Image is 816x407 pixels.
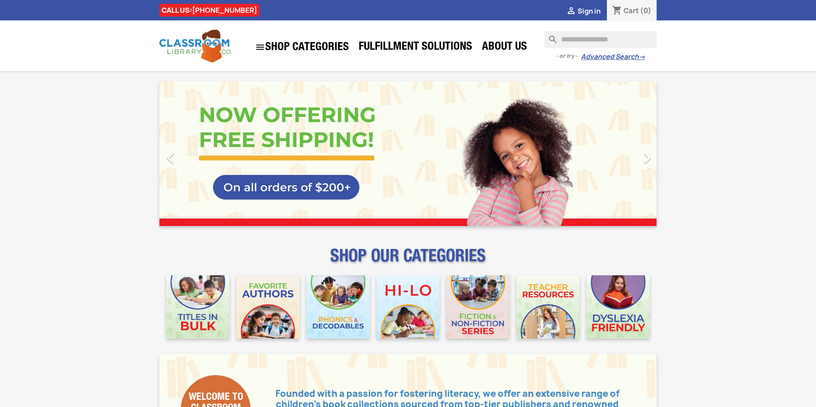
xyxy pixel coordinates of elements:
ul: Carousel container [159,82,657,226]
a: SHOP CATEGORIES [251,38,353,57]
img: CLC_Bulk_Mobile.jpg [166,275,229,339]
input: Search [544,31,657,48]
i:  [160,147,181,169]
i: search [544,31,555,41]
span: Sign in [578,6,601,16]
div: CALL US: [159,4,259,17]
img: CLC_Fiction_Nonfiction_Mobile.jpg [446,275,510,339]
i: shopping_cart [612,6,622,16]
img: CLC_Dyslexia_Mobile.jpg [586,275,650,339]
span: → [639,53,645,61]
img: CLC_Teacher_Resources_Mobile.jpg [516,275,580,339]
a: Next [582,82,657,226]
a: Previous [159,82,234,226]
a:  Sign in [566,6,601,16]
a: About Us [478,39,531,56]
a: [PHONE_NUMBER] [192,6,257,15]
img: Classroom Library Company [159,30,232,62]
i:  [566,6,576,17]
i:  [637,147,658,169]
a: Fulfillment Solutions [354,39,476,56]
a: Advanced Search→ [581,53,645,61]
img: CLC_Favorite_Authors_Mobile.jpg [236,275,300,339]
span: (0) [640,6,652,15]
i:  [255,42,265,52]
img: CLC_HiLo_Mobile.jpg [377,275,440,339]
span: - or try - [556,52,581,60]
span: Cart [623,6,639,15]
img: CLC_Phonics_And_Decodables_Mobile.jpg [306,275,370,339]
p: SHOP OUR CATEGORIES [159,253,657,269]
